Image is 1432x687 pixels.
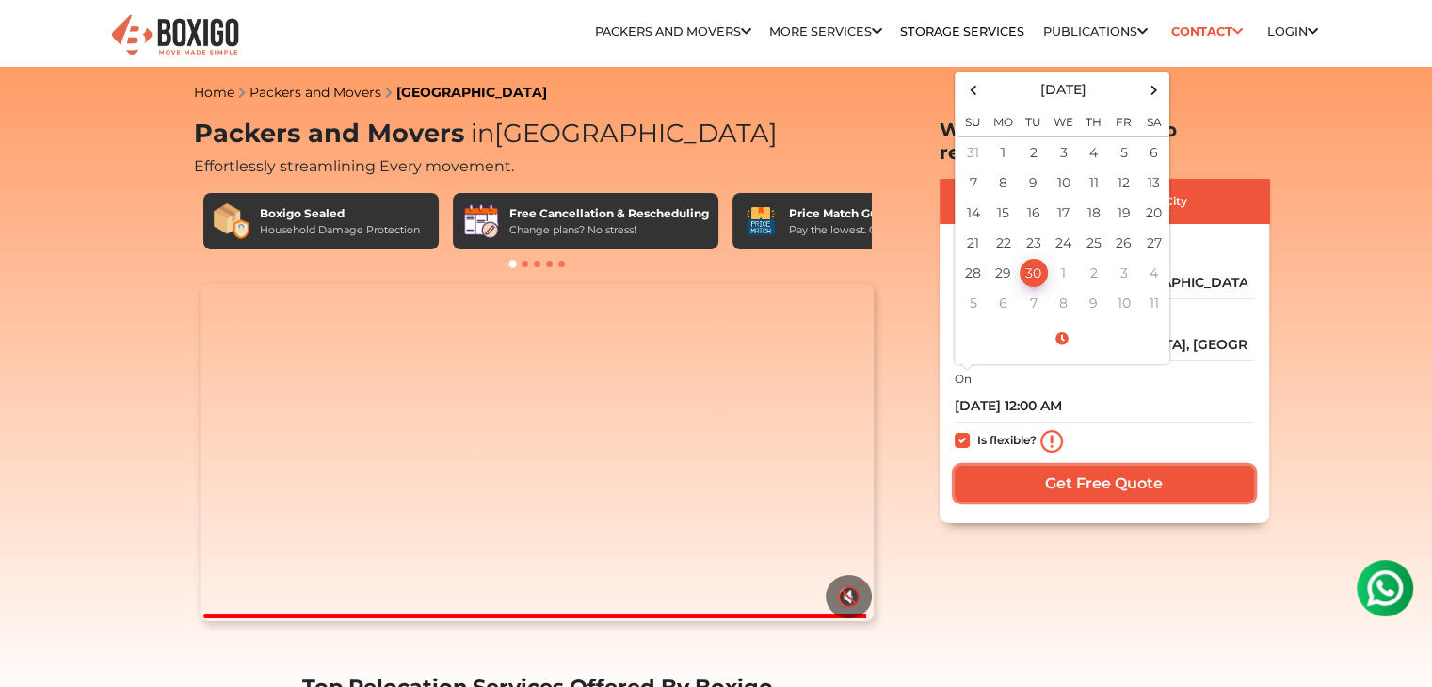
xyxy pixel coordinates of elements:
[958,104,989,137] th: Su
[789,222,932,238] div: Pay the lowest. Guaranteed!
[1019,104,1049,137] th: Tu
[1043,24,1148,39] a: Publications
[213,202,250,240] img: Boxigo Sealed
[989,76,1139,104] th: Select Month
[109,12,241,58] img: Boxigo
[194,157,514,175] span: Effortlessly streamlining Every movement.
[977,429,1037,449] label: Is flexible?
[260,205,420,222] div: Boxigo Sealed
[1267,24,1318,39] a: Login
[462,202,500,240] img: Free Cancellation & Rescheduling
[955,390,1254,423] input: Moving date
[1166,17,1249,46] a: Contact
[509,205,709,222] div: Free Cancellation & Rescheduling
[826,575,872,618] button: 🔇
[194,84,234,101] a: Home
[989,104,1019,137] th: Mo
[1079,104,1109,137] th: Th
[1109,104,1139,137] th: Fr
[940,119,1269,164] h2: Where are you going to relocate?
[249,84,381,101] a: Packers and Movers
[396,84,547,101] a: [GEOGRAPHIC_DATA]
[464,118,778,149] span: [GEOGRAPHIC_DATA]
[509,222,709,238] div: Change plans? No stress!
[194,119,881,150] h1: Packers and Movers
[960,77,986,103] span: Previous Month
[789,205,932,222] div: Price Match Guarantee
[958,330,1166,347] a: Select Time
[1040,430,1063,453] img: info
[742,202,780,240] img: Price Match Guarantee
[1139,104,1169,137] th: Sa
[900,24,1024,39] a: Storage Services
[955,371,972,388] label: On
[1049,104,1079,137] th: We
[1141,77,1167,103] span: Next Month
[260,222,420,238] div: Household Damage Protection
[471,118,494,149] span: in
[769,24,882,39] a: More services
[955,466,1254,502] input: Get Free Quote
[19,19,56,56] img: whatsapp-icon.svg
[595,24,751,39] a: Packers and Movers
[201,284,874,621] video: Your browser does not support the video tag.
